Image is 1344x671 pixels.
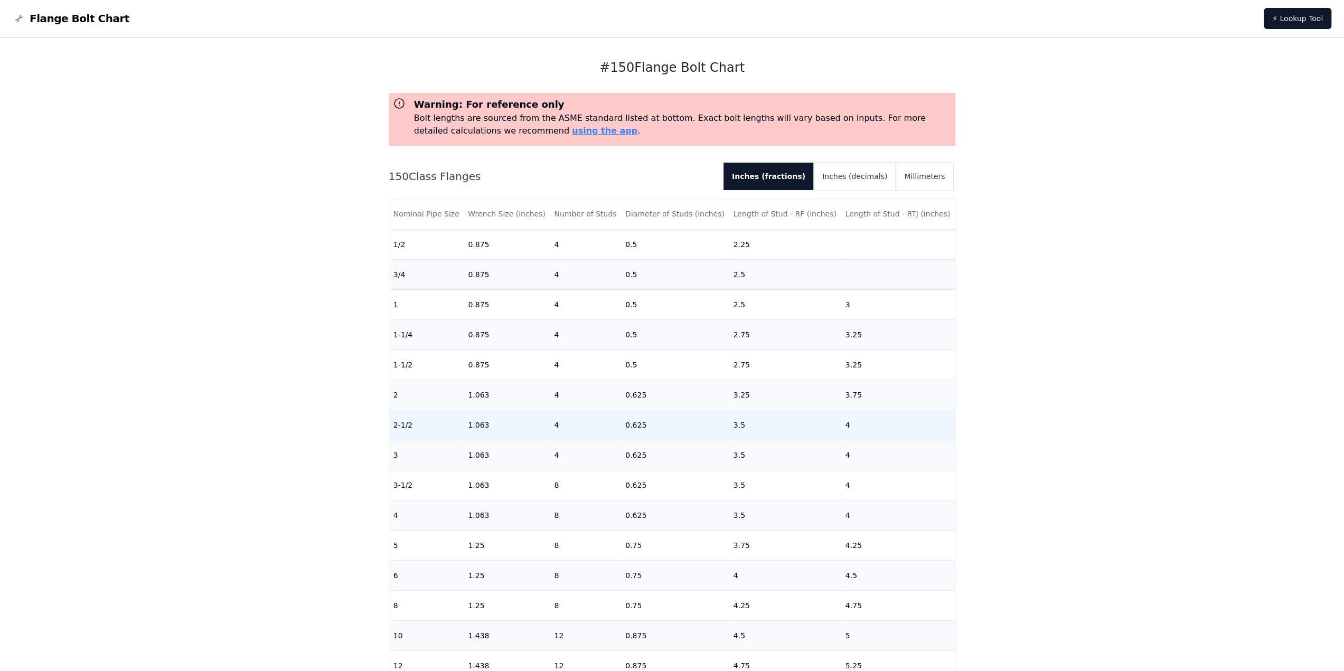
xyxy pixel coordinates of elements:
[414,112,952,137] p: Bolt lengths are sourced from the ASME standard listed at bottom. Exact bolt lengths will vary ba...
[389,440,464,470] td: 3
[621,440,729,470] td: 0.625
[621,590,729,620] td: 0.75
[896,163,953,190] button: Millimeters
[550,319,621,349] td: 4
[464,229,550,259] td: 0.875
[550,470,621,500] td: 8
[464,199,550,229] th: Wrench Size (inches)
[621,349,729,380] td: 0.5
[414,97,952,112] h3: Warning: For reference only
[621,289,729,319] td: 0.5
[464,620,550,650] td: 1.438
[389,289,464,319] td: 1
[729,199,841,229] th: Length of Stud - RF (inches)
[729,349,841,380] td: 2.75
[464,259,550,289] td: 0.875
[621,500,729,530] td: 0.625
[1264,8,1331,29] a: ⚡ Lookup Tool
[729,470,841,500] td: 3.5
[550,380,621,410] td: 4
[389,319,464,349] td: 1-1/4
[389,199,464,229] th: Nominal Pipe Size
[729,500,841,530] td: 3.5
[841,470,955,500] td: 4
[464,470,550,500] td: 1.063
[389,59,956,76] h1: # 150 Flange Bolt Chart
[464,500,550,530] td: 1.063
[841,500,955,530] td: 4
[621,319,729,349] td: 0.5
[464,530,550,560] td: 1.25
[464,349,550,380] td: 0.875
[621,380,729,410] td: 0.625
[550,259,621,289] td: 4
[729,410,841,440] td: 3.5
[729,440,841,470] td: 3.5
[550,349,621,380] td: 4
[729,590,841,620] td: 4.25
[389,349,464,380] td: 1-1/2
[841,410,955,440] td: 4
[464,380,550,410] td: 1.063
[389,470,464,500] td: 3-1/2
[550,199,621,229] th: Number of Studs
[841,380,955,410] td: 3.75
[729,620,841,650] td: 4.5
[729,229,841,259] td: 2.25
[550,410,621,440] td: 4
[621,199,729,229] th: Diameter of Studs (inches)
[389,530,464,560] td: 5
[723,163,814,190] button: Inches (fractions)
[464,410,550,440] td: 1.063
[621,560,729,590] td: 0.75
[572,126,637,136] a: using the app
[389,169,715,184] h2: 150 Class Flanges
[464,560,550,590] td: 1.25
[729,289,841,319] td: 2.5
[621,259,729,289] td: 0.5
[464,590,550,620] td: 1.25
[13,11,129,26] a: Flange Bolt Chart LogoFlange Bolt Chart
[841,590,955,620] td: 4.75
[621,620,729,650] td: 0.875
[841,620,955,650] td: 5
[841,199,955,229] th: Length of Stud - RTJ (inches)
[550,560,621,590] td: 8
[621,410,729,440] td: 0.625
[729,259,841,289] td: 2.5
[389,259,464,289] td: 3/4
[550,229,621,259] td: 4
[464,289,550,319] td: 0.875
[389,229,464,259] td: 1/2
[621,530,729,560] td: 0.75
[621,229,729,259] td: 0.5
[464,319,550,349] td: 0.875
[389,620,464,650] td: 10
[389,560,464,590] td: 6
[13,12,25,25] img: Flange Bolt Chart Logo
[389,410,464,440] td: 2-1/2
[550,530,621,560] td: 8
[841,319,955,349] td: 3.25
[550,620,621,650] td: 12
[814,163,896,190] button: Inches (decimals)
[550,500,621,530] td: 8
[841,530,955,560] td: 4.25
[389,380,464,410] td: 2
[550,590,621,620] td: 8
[729,560,841,590] td: 4
[550,289,621,319] td: 4
[729,380,841,410] td: 3.25
[841,289,955,319] td: 3
[389,590,464,620] td: 8
[841,440,955,470] td: 4
[621,470,729,500] td: 0.625
[550,440,621,470] td: 4
[30,11,129,26] span: Flange Bolt Chart
[841,349,955,380] td: 3.25
[841,560,955,590] td: 4.5
[729,319,841,349] td: 2.75
[389,500,464,530] td: 4
[729,530,841,560] td: 3.75
[464,440,550,470] td: 1.063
